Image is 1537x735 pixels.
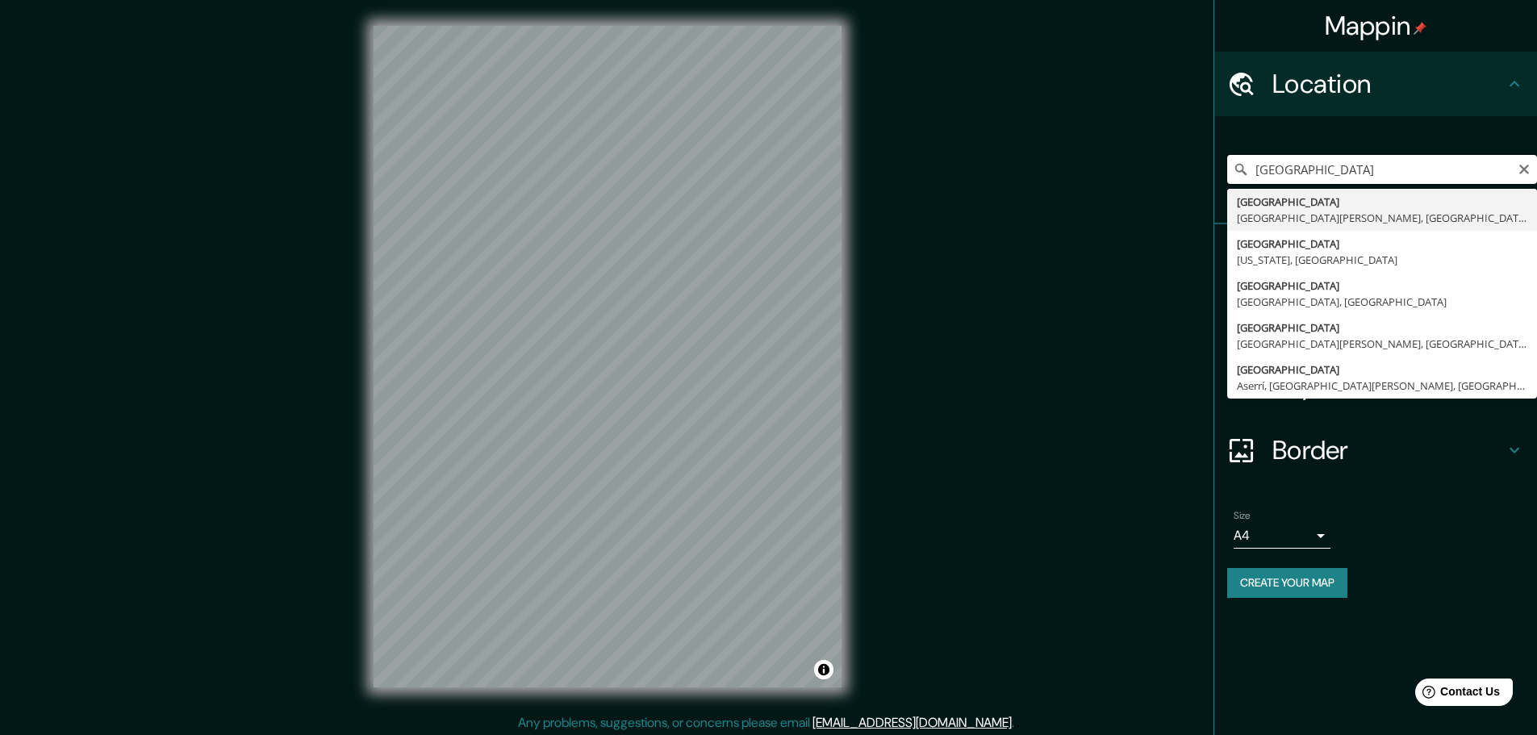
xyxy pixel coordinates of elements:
div: Layout [1214,353,1537,418]
div: Border [1214,418,1537,482]
div: . [1014,713,1017,733]
h4: Layout [1272,370,1505,402]
div: [GEOGRAPHIC_DATA] [1237,278,1527,294]
div: A4 [1234,523,1330,549]
img: pin-icon.png [1414,22,1426,35]
div: Style [1214,289,1537,353]
div: [GEOGRAPHIC_DATA][PERSON_NAME], [GEOGRAPHIC_DATA], [GEOGRAPHIC_DATA] [1237,336,1527,352]
div: Pins [1214,224,1537,289]
input: Pick your city or area [1227,155,1537,184]
div: Location [1214,52,1537,116]
button: Toggle attribution [814,660,833,679]
h4: Location [1272,68,1505,100]
div: [GEOGRAPHIC_DATA], [GEOGRAPHIC_DATA] [1237,294,1527,310]
div: Aserrí, [GEOGRAPHIC_DATA][PERSON_NAME], [GEOGRAPHIC_DATA] [1237,378,1527,394]
canvas: Map [374,26,842,687]
iframe: Help widget launcher [1393,672,1519,717]
button: Clear [1518,161,1531,176]
a: [EMAIL_ADDRESS][DOMAIN_NAME] [812,714,1012,731]
div: [GEOGRAPHIC_DATA] [1237,236,1527,252]
div: [US_STATE], [GEOGRAPHIC_DATA] [1237,252,1527,268]
h4: Mappin [1325,10,1427,42]
p: Any problems, suggestions, or concerns please email . [518,713,1014,733]
div: [GEOGRAPHIC_DATA] [1237,194,1527,210]
div: [GEOGRAPHIC_DATA] [1237,361,1527,378]
div: [GEOGRAPHIC_DATA] [1237,319,1527,336]
div: . [1017,713,1020,733]
button: Create your map [1227,568,1347,598]
label: Size [1234,509,1251,523]
h4: Border [1272,434,1505,466]
div: [GEOGRAPHIC_DATA][PERSON_NAME], [GEOGRAPHIC_DATA] [1237,210,1527,226]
